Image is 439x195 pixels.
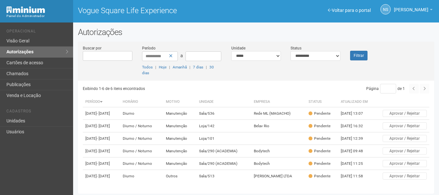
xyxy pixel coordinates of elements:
label: Período [142,45,156,51]
li: Cadastros [6,109,68,116]
th: Horário [120,97,163,107]
td: Loja/142 [196,120,251,132]
td: Sala/513 [196,170,251,182]
td: Belav Rio [251,120,306,132]
td: Manutenção [163,157,196,170]
td: Bodytech [251,157,306,170]
label: Buscar por [83,45,101,51]
button: Aprovar / Rejeitar [383,122,427,129]
td: Loja/101 [196,132,251,145]
td: [DATE] [83,107,120,120]
a: Amanhã [173,65,187,69]
td: Diurno / Noturno [120,120,163,132]
span: - [DATE] [97,136,110,141]
td: [DATE] [83,170,120,182]
button: Aprovar / Rejeitar [383,110,427,117]
a: [PERSON_NAME] [394,8,433,13]
td: Sala/290 (ACADEMIA) [196,145,251,157]
td: Diurno [120,170,163,182]
h1: Vogue Square Life Experience [78,6,251,15]
td: [DATE] [83,145,120,157]
img: Minium [6,6,45,13]
button: Aprovar / Rejeitar [383,147,427,155]
label: Status [291,45,301,51]
td: Sala/290 (ACADEMIA) [196,157,251,170]
td: Outros [163,170,196,182]
td: [PERSON_NAME] LTDA [251,170,306,182]
td: Bodytech [251,145,306,157]
td: [DATE] 11:58 [338,170,374,182]
th: Unidade [196,97,251,107]
th: Status [306,97,338,107]
span: Página de 1 [366,86,405,91]
div: Pendente [309,136,330,141]
li: Operacional [6,29,68,36]
td: Rede ML (MAGACHO) [251,107,306,120]
span: | [206,65,207,69]
td: Diurno / Noturno [120,145,163,157]
button: Aprovar / Rejeitar [383,135,427,142]
span: | [169,65,170,69]
td: Manutenção [163,145,196,157]
button: Aprovar / Rejeitar [383,160,427,167]
div: Pendente [309,161,330,166]
h2: Autorizações [78,27,434,37]
a: NS [380,4,391,14]
label: Unidade [231,45,245,51]
span: - [DATE] [97,149,110,153]
td: [DATE] [83,132,120,145]
span: - [DATE] [97,124,110,128]
a: Hoje [159,65,167,69]
td: Diurno [120,107,163,120]
td: [DATE] 16:32 [338,120,374,132]
th: Período [83,97,120,107]
button: Filtrar [350,51,367,60]
a: Voltar para o portal [328,8,371,13]
div: Pendente [309,123,330,129]
span: a [180,53,183,58]
td: [DATE] 12:39 [338,132,374,145]
td: Manutenção [163,120,196,132]
a: Todos [142,65,153,69]
div: Pendente [309,148,330,154]
div: Exibindo 1-6 de 6 itens encontrados [83,84,254,93]
div: Pendente [309,111,330,116]
span: - [DATE] [97,174,110,178]
td: Sala/536 [196,107,251,120]
th: Motivo [163,97,196,107]
div: Painel do Administrador [6,13,68,19]
td: Diurno / Noturno [120,157,163,170]
td: [DATE] 11:25 [338,157,374,170]
th: Empresa [251,97,306,107]
span: - [DATE] [97,161,110,166]
td: Diurno / Noturno [120,132,163,145]
th: Atualizado em [338,97,374,107]
td: [DATE] 13:07 [338,107,374,120]
td: [DATE] 09:48 [338,145,374,157]
td: Manutenção [163,107,196,120]
td: [DATE] [83,120,120,132]
button: Aprovar / Rejeitar [383,173,427,180]
div: Pendente [309,173,330,179]
span: | [155,65,156,69]
td: [DATE] [83,157,120,170]
span: - [DATE] [97,111,110,116]
a: 7 dias [193,65,203,69]
span: | [189,65,190,69]
span: Nicolle Silva [394,1,428,12]
td: Manutenção [163,132,196,145]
